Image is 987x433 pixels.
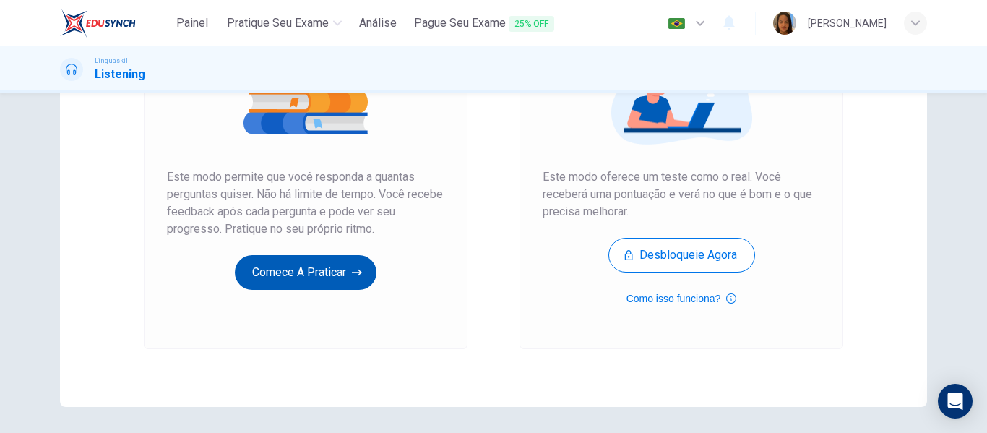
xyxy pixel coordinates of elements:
[60,9,136,38] img: EduSynch logo
[353,10,402,36] button: Análise
[221,10,348,36] button: Pratique seu exame
[95,66,145,83] h1: Listening
[353,10,402,37] a: Análise
[608,238,755,273] button: Desbloqueie agora
[808,14,887,32] div: [PERSON_NAME]
[414,14,554,33] span: Pague Seu Exame
[235,255,376,290] button: Comece a praticar
[938,384,973,419] div: Open Intercom Messenger
[509,16,554,32] span: 25% OFF
[169,10,215,36] button: Painel
[95,56,130,66] span: Linguaskill
[359,14,397,32] span: Análise
[60,9,169,38] a: EduSynch logo
[227,14,329,32] span: Pratique seu exame
[169,10,215,37] a: Painel
[176,14,208,32] span: Painel
[773,12,796,35] img: Profile picture
[668,18,686,29] img: pt
[408,10,560,37] button: Pague Seu Exame25% OFF
[543,168,820,220] span: Este modo oferece um teste como o real. Você receberá uma pontuação e verá no que é bom e o que p...
[626,290,737,307] button: Como isso funciona?
[167,168,444,238] span: Este modo permite que você responda a quantas perguntas quiser. Não há limite de tempo. Você rece...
